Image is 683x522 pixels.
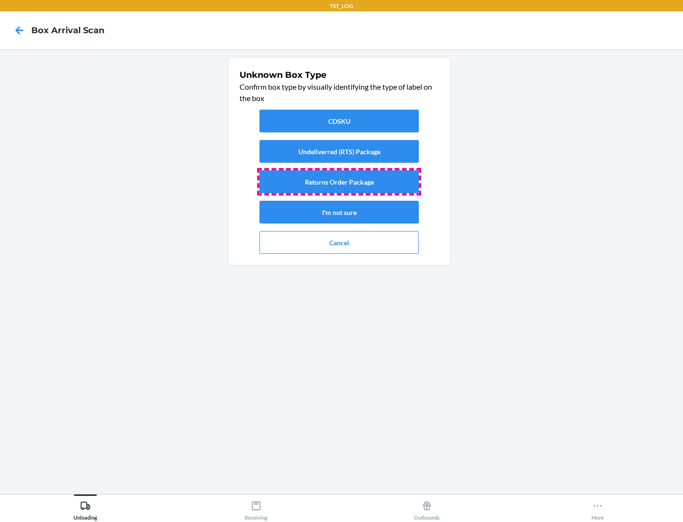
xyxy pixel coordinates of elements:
[31,24,104,37] h4: Box Arrival Scan
[330,2,353,10] p: TST_LOG
[171,494,341,521] button: Receiving
[259,231,419,254] button: Cancel
[414,497,440,521] div: Outbounds
[240,69,439,81] h1: Unknown Box Type
[259,201,419,224] button: I'm not sure
[240,81,439,104] p: Confirm box type by visually identifying the type of label on the box
[74,497,97,521] div: Unloading
[591,497,604,521] div: More
[512,494,683,521] button: More
[245,497,268,521] div: Receiving
[259,140,419,163] button: Undeliverred (RTS) Package
[259,170,419,193] button: Returns Order Package
[259,110,419,132] button: CDSKU
[341,494,512,521] button: Outbounds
